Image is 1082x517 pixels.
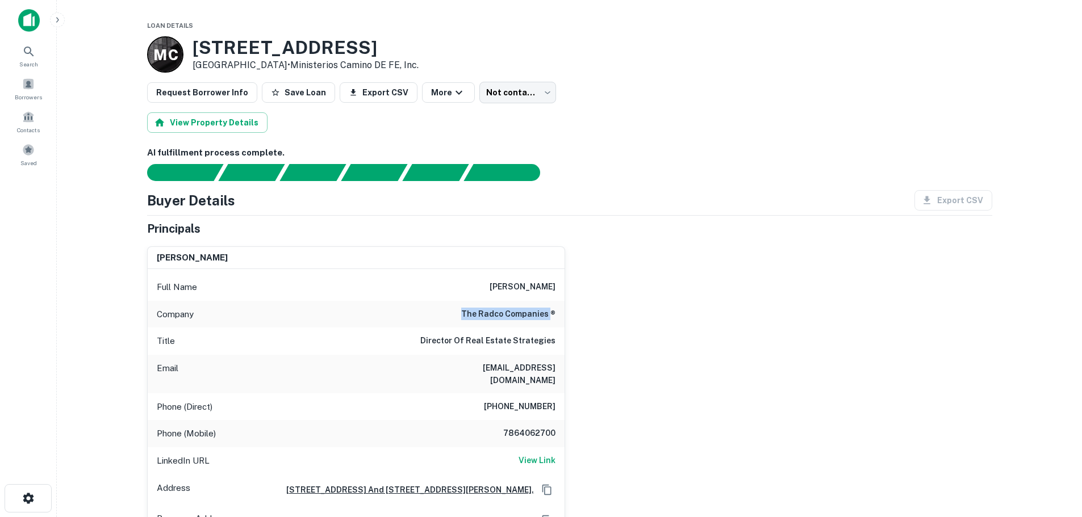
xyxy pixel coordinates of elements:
div: Principals found, still searching for contact information. This may take time... [402,164,469,181]
p: Address [157,481,190,498]
button: Save Loan [262,82,335,103]
h6: View Link [519,454,555,466]
h6: Director Of Real Estate Strategies [420,334,555,348]
img: capitalize-icon.png [18,9,40,32]
a: Ministerios Camino DE FE, Inc. [290,60,419,70]
p: Company [157,308,194,321]
span: Search [19,60,38,69]
button: View Property Details [147,112,268,133]
h3: [STREET_ADDRESS] [193,37,419,58]
a: Contacts [3,106,53,137]
p: Phone (Mobile) [157,427,216,440]
h6: [PERSON_NAME] [490,280,555,294]
p: M C [153,44,177,66]
div: Your request is received and processing... [218,164,285,181]
p: Phone (Direct) [157,400,212,414]
button: Export CSV [340,82,417,103]
div: AI fulfillment process complete. [464,164,554,181]
div: Principals found, AI now looking for contact information... [341,164,407,181]
button: Copy Address [538,481,555,498]
p: [GEOGRAPHIC_DATA] • [193,58,419,72]
h5: Principals [147,220,200,237]
iframe: Chat Widget [1025,426,1082,481]
span: Contacts [17,125,40,134]
a: Search [3,40,53,71]
div: Documents found, AI parsing details... [279,164,346,181]
a: View Link [519,454,555,468]
a: M C [147,36,183,73]
p: Full Name [157,280,197,294]
span: Loan Details [147,22,193,29]
p: LinkedIn URL [157,454,210,468]
h6: the radco companies ® [461,308,555,321]
h4: Buyer Details [147,190,235,211]
button: Request Borrower Info [147,82,257,103]
span: Saved [20,158,37,167]
button: More [422,82,475,103]
h6: AI fulfillment process complete. [147,146,992,159]
span: Borrowers [15,93,42,102]
h6: 7864062700 [487,427,555,440]
h6: [EMAIL_ADDRESS][DOMAIN_NAME] [419,362,555,386]
div: Sending borrower request to AI... [133,164,219,181]
a: [STREET_ADDRESS] And [STREET_ADDRESS][PERSON_NAME], [277,484,534,496]
h6: [PHONE_NUMBER] [484,400,555,414]
a: Borrowers [3,73,53,104]
a: Saved [3,139,53,170]
h6: [PERSON_NAME] [157,251,228,264]
p: Title [157,334,175,348]
div: Not contacted [479,82,556,103]
p: Email [157,362,178,386]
